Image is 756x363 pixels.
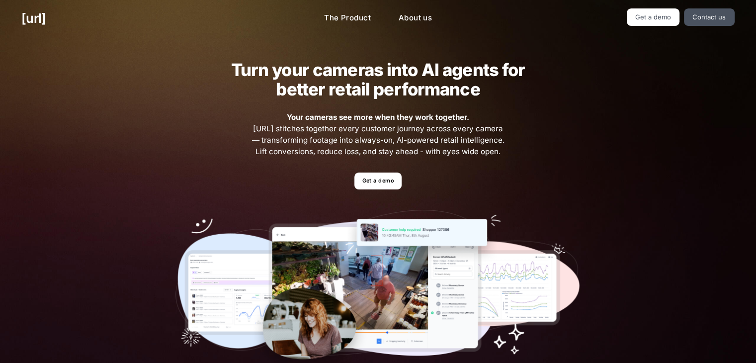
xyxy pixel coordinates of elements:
a: Get a demo [354,173,402,190]
span: [URL] stitches together every customer journey across every camera — transforming footage into al... [251,112,506,157]
a: Contact us [684,8,735,26]
a: [URL] [21,8,46,28]
a: Get a demo [627,8,680,26]
strong: Your cameras see more when they work together. [287,112,469,122]
a: The Product [316,8,379,28]
h2: Turn your cameras into AI agents for better retail performance [215,60,540,99]
a: About us [391,8,440,28]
